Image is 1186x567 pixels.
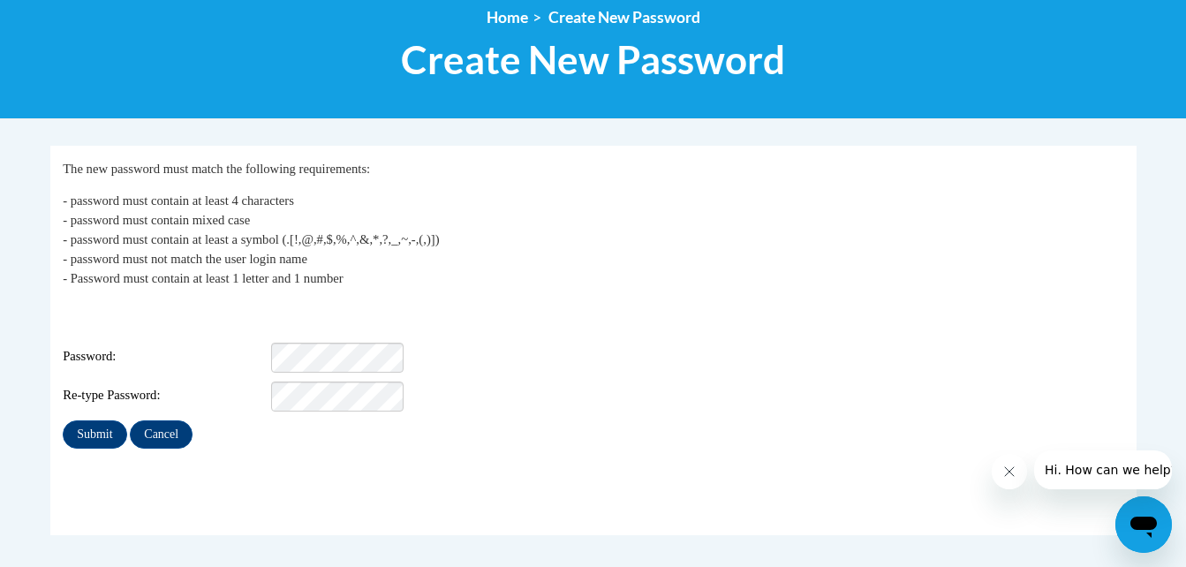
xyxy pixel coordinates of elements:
span: Create New Password [548,8,700,26]
input: Cancel [130,420,193,449]
span: - password must contain at least 4 characters - password must contain mixed case - password must ... [63,193,439,285]
iframe: Close message [992,454,1027,489]
span: The new password must match the following requirements: [63,162,370,176]
a: Home [487,8,528,26]
iframe: Button to launch messaging window [1115,496,1172,553]
input: Submit [63,420,126,449]
span: Create New Password [401,36,785,83]
iframe: Message from company [1034,450,1172,489]
span: Password: [63,347,268,367]
span: Hi. How can we help? [11,12,143,26]
span: Re-type Password: [63,386,268,405]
